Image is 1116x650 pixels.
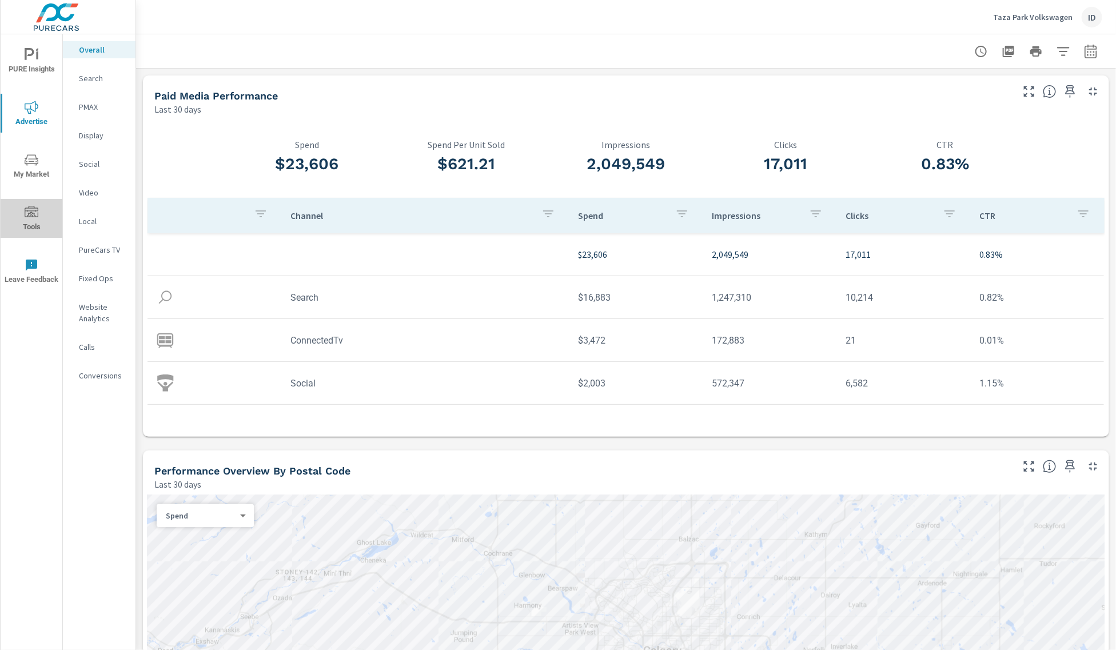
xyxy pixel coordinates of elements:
p: 17,011 [846,248,961,261]
p: $23,606 [578,248,693,261]
p: Calls [79,341,126,353]
p: 0.83% [979,248,1095,261]
p: Channel [290,210,532,221]
p: Spend [578,210,666,221]
td: 6,582 [836,369,970,398]
span: Save this to your personalized report [1061,457,1079,476]
p: Social [79,158,126,170]
h3: 2,049,549 [547,154,706,174]
span: Leave Feedback [4,258,59,286]
div: Spend [157,511,245,521]
p: Overall [79,44,126,55]
button: Print Report [1025,40,1047,63]
p: Fixed Ops [79,273,126,284]
p: Display [79,130,126,141]
h3: 17,011 [706,154,866,174]
td: 572,347 [703,369,836,398]
p: CTR [979,210,1067,221]
span: PURE Insights [4,48,59,76]
td: Social [281,369,569,398]
td: 57,009 [703,412,836,441]
div: Website Analytics [63,298,135,327]
button: Minimize Widget [1084,82,1102,101]
div: Overall [63,41,135,58]
p: Website Analytics [79,301,126,324]
p: Clicks [846,210,934,221]
td: 21 [836,326,970,355]
div: ID [1082,7,1102,27]
img: icon-search.svg [157,289,174,306]
h3: $23,606 [228,154,387,174]
p: PMAX [79,101,126,113]
td: $3,472 [569,326,703,355]
div: Calls [63,338,135,356]
td: 194 [836,412,970,441]
button: Select Date Range [1079,40,1102,63]
span: My Market [4,153,59,181]
div: Display [63,127,135,144]
p: Search [79,73,126,84]
div: PureCars TV [63,241,135,258]
p: Spend [166,511,236,521]
h3: 0.83% [866,154,1025,174]
button: Minimize Widget [1084,457,1102,476]
p: Impressions [547,139,706,150]
td: 1,247,310 [703,283,836,312]
div: nav menu [1,34,62,297]
h5: Paid Media Performance [154,90,278,102]
div: Conversions [63,367,135,384]
div: Search [63,70,135,87]
span: Save this to your personalized report [1061,82,1079,101]
td: 1.15% [970,369,1104,398]
span: Advertise [4,101,59,129]
p: Spend Per Unit Sold [387,139,547,150]
div: PMAX [63,98,135,115]
p: Conversions [79,370,126,381]
div: Social [63,155,135,173]
td: 172,883 [703,326,836,355]
div: Local [63,213,135,230]
td: 0.01% [970,326,1104,355]
h3: $621.21 [387,154,547,174]
td: Search [281,283,569,312]
h5: Performance Overview By Postal Code [154,465,350,477]
div: Video [63,184,135,201]
td: 0.82% [970,283,1104,312]
span: Tools [4,206,59,234]
td: 10,214 [836,283,970,312]
button: Make Fullscreen [1020,457,1038,476]
span: Understand performance data by postal code. Individual postal codes can be selected and expanded ... [1043,460,1057,473]
img: icon-connectedtv.svg [157,332,174,349]
p: Video [79,187,126,198]
p: CTR [866,139,1025,150]
img: icon-social.svg [157,374,174,392]
button: "Export Report to PDF" [997,40,1020,63]
p: Impressions [712,210,800,221]
span: Understand performance metrics over the selected time range. [1043,85,1057,98]
td: 0.34% [970,412,1104,441]
td: $1,248 [569,412,703,441]
div: Fixed Ops [63,270,135,287]
p: 2,049,549 [712,248,827,261]
p: Last 30 days [154,477,201,491]
p: Spend [228,139,387,150]
p: PureCars TV [79,244,126,256]
td: Video [281,412,569,441]
p: Local [79,216,126,227]
td: $16,883 [569,283,703,312]
td: $2,003 [569,369,703,398]
td: ConnectedTv [281,326,569,355]
p: Clicks [706,139,866,150]
p: Last 30 days [154,102,201,116]
button: Apply Filters [1052,40,1075,63]
p: Taza Park Volkswagen [993,12,1073,22]
button: Make Fullscreen [1020,82,1038,101]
